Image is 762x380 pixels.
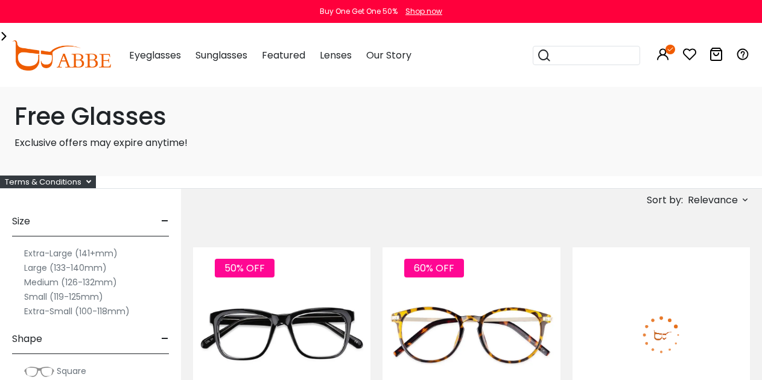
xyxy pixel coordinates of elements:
a: Shop now [399,6,442,16]
h1: Free Glasses [14,102,748,131]
span: Sunglasses [195,48,247,62]
span: Square [57,365,86,377]
img: Gun Laya - Plastic ,Universal Bridge Fit [193,291,370,379]
label: Large (133-140mm) [24,261,107,275]
span: Size [12,207,30,236]
span: Relevance [688,189,738,211]
span: - [161,207,169,236]
p: Exclusive offers may expire anytime! [14,136,748,150]
label: Medium (126-132mm) [24,275,117,290]
img: Tortoise Knowledge - Acetate ,Universal Bridge Fit [573,291,750,379]
span: Shape [12,325,42,353]
span: Sort by: [647,193,683,207]
span: Lenses [320,48,352,62]
span: - [161,325,169,353]
label: Extra-Large (141+mm) [24,246,118,261]
img: abbeglasses.com [12,40,111,71]
div: Buy One Get One 50% [320,6,398,17]
img: Tortoise Callie - Combination ,Universal Bridge Fit [383,291,560,379]
span: Featured [262,48,305,62]
span: Our Story [366,48,411,62]
div: Shop now [405,6,442,17]
span: 50% OFF [215,259,275,277]
label: Small (119-125mm) [24,290,103,304]
label: Extra-Small (100-118mm) [24,304,130,318]
img: Square.png [24,366,54,378]
span: 60% OFF [404,259,464,277]
span: Eyeglasses [129,48,181,62]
